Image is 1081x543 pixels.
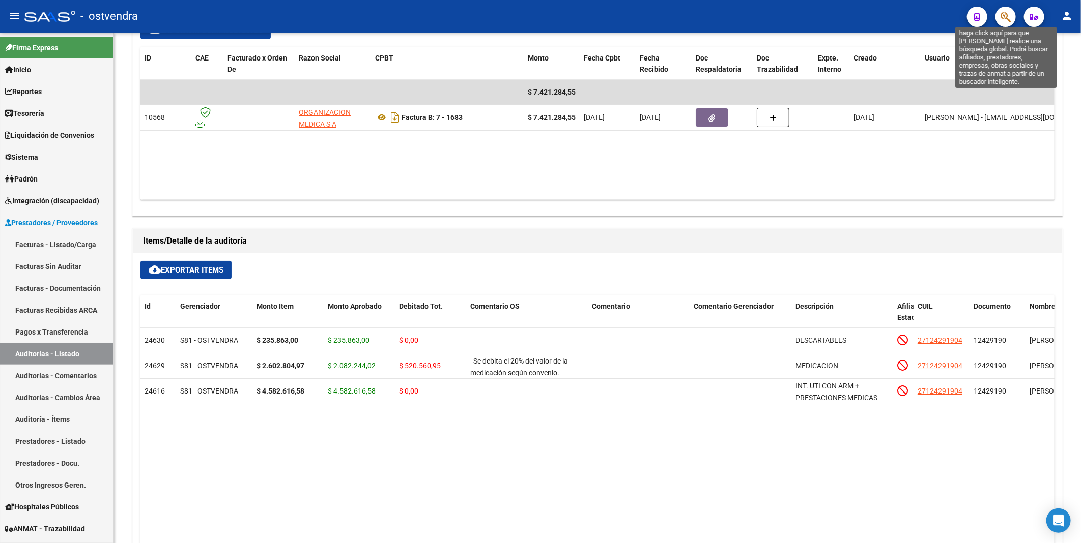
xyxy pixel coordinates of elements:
span: Fecha Recibido [640,54,668,74]
datatable-header-cell: CUIL [914,295,970,340]
span: Fecha Cpbt [584,54,620,62]
datatable-header-cell: Creado [849,47,921,81]
datatable-header-cell: ID [140,47,191,81]
button: Exportar Items [140,261,232,279]
span: Facturado x Orden De [227,54,287,74]
span: Hospitales Públicos [5,501,79,512]
span: Id [145,302,151,310]
span: Padrón [5,173,38,185]
span: Prestadores / Proveedores [5,217,98,228]
datatable-header-cell: Doc Trazabilidad [753,47,814,81]
span: 27124291904 [918,361,962,370]
span: Exportar Items [149,265,223,275]
datatable-header-cell: Afiliado Estado [893,295,914,340]
strong: $ 4.582.616,58 [257,387,304,395]
span: Creado [854,54,877,62]
span: S81 - OSTVENDRA [180,387,238,395]
datatable-header-cell: Fecha Recibido [636,47,692,81]
span: Afiliado Estado [897,302,923,322]
mat-icon: person [1061,10,1073,22]
span: INT. UTI CON ARM + PRESTACIONES MEDICAS [795,382,877,402]
span: Descripción [795,302,834,310]
span: 24630 [145,336,165,344]
span: S81 - OSTVENDRA [180,361,238,370]
span: Expte. Interno [818,54,841,74]
span: Firma Express [5,42,58,53]
datatable-header-cell: Gerenciador [176,295,252,340]
datatable-header-cell: Comentario OS [466,295,588,340]
datatable-header-cell: Razon Social [295,47,371,81]
span: MEDICACION [795,361,838,370]
span: Sistema [5,152,38,163]
span: Debitado Tot. [399,302,443,310]
span: Comentario OS [470,302,520,310]
span: $ 520.560,95 [399,361,441,370]
span: 27124291904 [918,387,962,395]
span: $ 4.582.616,58 [328,387,376,395]
span: [DATE] [640,113,661,122]
span: Reportes [5,86,42,97]
span: Gerenciador [180,302,220,310]
strong: $ 2.602.804,97 [257,361,304,370]
datatable-header-cell: Documento [970,295,1026,340]
datatable-header-cell: Doc Respaldatoria [692,47,753,81]
datatable-header-cell: Debitado Tot. [395,295,466,340]
span: Exportar Comprobantes [149,25,263,35]
datatable-header-cell: CPBT [371,47,524,81]
span: 12429190 [974,336,1006,344]
span: $ 0,00 [399,387,418,395]
span: $ 2.082.244,02 [328,361,376,370]
span: [DATE] [584,113,605,122]
span: Se debita el 20% del valor de la medicación según convenio. [470,357,568,377]
datatable-header-cell: Expte. Interno [814,47,849,81]
datatable-header-cell: Monto Item [252,295,324,340]
span: Razon Social [299,54,341,62]
span: ANMAT - Trazabilidad [5,523,85,534]
span: CUIL [918,302,933,310]
datatable-header-cell: Facturado x Orden De [223,47,295,81]
h1: Items/Detalle de la auditoría [143,233,1052,249]
span: Integración (discapacidad) [5,195,99,206]
span: Doc Respaldatoria [696,54,742,74]
span: Monto Aprobado [328,302,382,310]
datatable-header-cell: Monto Aprobado [324,295,395,340]
span: 27124291904 [918,336,962,344]
strong: Factura B: 7 - 1683 [402,113,463,122]
span: 12429190 [974,361,1006,370]
span: Usuario [925,54,950,62]
mat-icon: menu [8,10,20,22]
span: 12429190 [974,387,1006,395]
div: Open Intercom Messenger [1046,508,1071,533]
span: Monto [528,54,549,62]
span: Inicio [5,64,31,75]
span: 10568 [145,113,165,122]
span: $ 7.421.284,55 [528,88,576,96]
span: Documento [974,302,1011,310]
span: Monto Item [257,302,294,310]
span: DESCARTABLES [795,336,846,344]
strong: $ 7.421.284,55 [528,113,576,122]
span: Comentario Gerenciador [694,302,774,310]
span: ORGANIZACION MEDICA S A [299,108,351,128]
span: Tesorería [5,108,44,119]
span: $ 235.863,00 [328,336,369,344]
datatable-header-cell: Fecha Cpbt [580,47,636,81]
span: Liquidación de Convenios [5,130,94,141]
datatable-header-cell: Descripción [791,295,893,340]
span: 24616 [145,387,165,395]
span: Comentario [592,302,630,310]
mat-icon: cloud_download [149,263,161,276]
datatable-header-cell: Comentario [588,295,690,340]
strong: $ 235.863,00 [257,336,298,344]
span: S81 - OSTVENDRA [180,336,238,344]
datatable-header-cell: CAE [191,47,223,81]
span: ID [145,54,151,62]
span: Doc Trazabilidad [757,54,798,74]
span: CAE [195,54,209,62]
datatable-header-cell: Comentario Gerenciador [690,295,791,340]
span: $ 0,00 [399,336,418,344]
span: CPBT [375,54,393,62]
span: - ostvendra [80,5,138,27]
datatable-header-cell: Monto [524,47,580,81]
span: 24629 [145,361,165,370]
